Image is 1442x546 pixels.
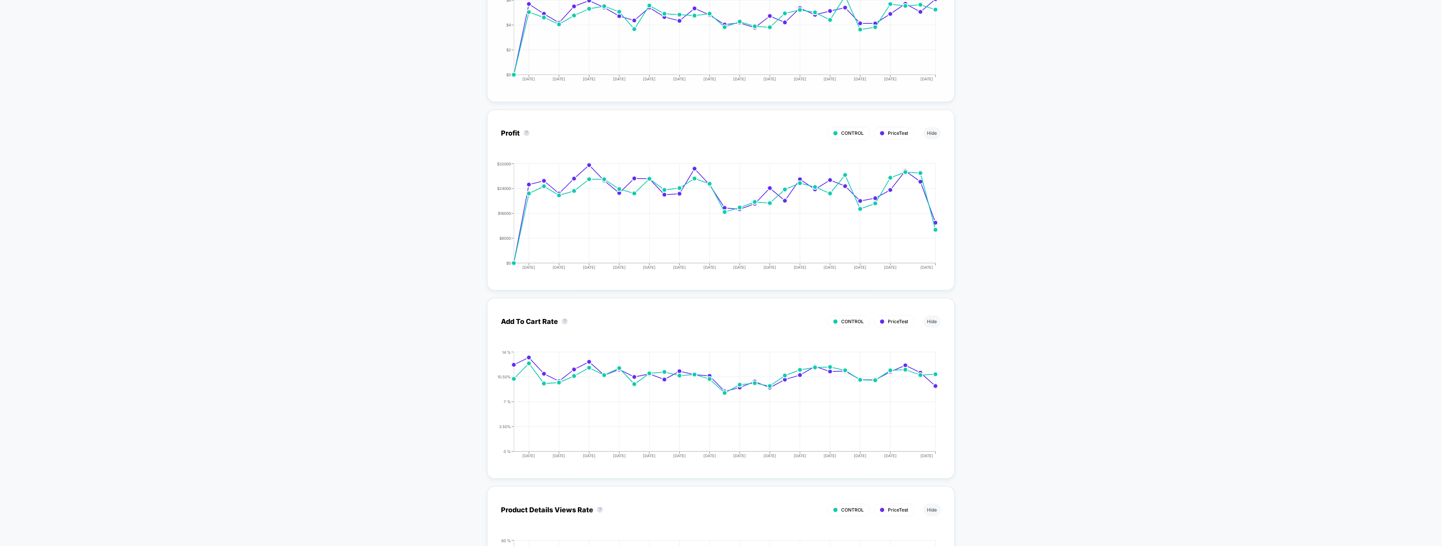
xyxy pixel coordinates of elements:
tspan: $2 [506,47,511,52]
tspan: [DATE] [613,77,626,81]
tspan: [DATE] [643,453,656,458]
span: CONTROL [842,319,864,324]
tspan: [DATE] [884,453,897,458]
tspan: $16000 [498,211,511,216]
tspan: [DATE] [613,265,626,270]
tspan: [DATE] [673,265,686,270]
tspan: [DATE] [553,77,565,81]
tspan: [DATE] [794,265,806,270]
tspan: [DATE] [703,77,716,81]
tspan: [DATE] [921,453,933,458]
tspan: [DATE] [643,265,656,270]
button: Hide [923,127,941,139]
tspan: [DATE] [824,77,837,81]
div: ADD_TO_CART_RATE [493,350,933,465]
tspan: [DATE] [734,453,746,458]
span: PriceTest [888,319,909,324]
tspan: [DATE] [613,453,626,458]
tspan: [DATE] [884,77,897,81]
tspan: [DATE] [921,77,933,81]
button: Hide [923,315,941,328]
tspan: [DATE] [854,453,867,458]
tspan: [DATE] [523,453,535,458]
span: PriceTest [888,507,909,513]
tspan: $8000 [499,236,511,240]
div: PROFIT [493,162,933,276]
tspan: [DATE] [703,453,716,458]
tspan: $0 [506,72,511,77]
button: Hide [923,503,941,516]
tspan: [DATE] [734,77,746,81]
tspan: 10.50% [498,374,511,379]
tspan: $4 [506,23,511,27]
button: ? [562,318,568,324]
tspan: 7 % [504,399,511,404]
tspan: [DATE] [673,77,686,81]
tspan: [DATE] [643,77,656,81]
tspan: [DATE] [583,453,595,458]
tspan: [DATE] [921,265,933,270]
tspan: 3.50% [499,424,511,429]
tspan: [DATE] [553,453,565,458]
tspan: $32000 [497,161,511,166]
tspan: 60 % [501,538,511,543]
tspan: [DATE] [523,265,535,270]
tspan: [DATE] [824,265,837,270]
tspan: [DATE] [794,77,806,81]
tspan: [DATE] [703,265,716,270]
tspan: 14 % [502,350,511,354]
tspan: [DATE] [523,77,535,81]
tspan: [DATE] [734,265,746,270]
tspan: [DATE] [764,265,776,270]
span: CONTROL [842,130,864,136]
tspan: [DATE] [583,265,595,270]
tspan: [DATE] [764,77,776,81]
tspan: $0 [506,261,511,265]
button: ? [597,507,603,513]
tspan: [DATE] [854,265,867,270]
button: ? [524,130,530,136]
tspan: [DATE] [673,453,686,458]
tspan: [DATE] [583,77,595,81]
tspan: [DATE] [824,453,837,458]
tspan: [DATE] [764,453,776,458]
tspan: $24000 [497,186,511,191]
tspan: [DATE] [794,453,806,458]
span: PriceTest [888,130,909,136]
tspan: [DATE] [884,265,897,270]
span: CONTROL [842,507,864,513]
tspan: [DATE] [553,265,565,270]
tspan: [DATE] [854,77,867,81]
tspan: 0 % [504,449,511,454]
